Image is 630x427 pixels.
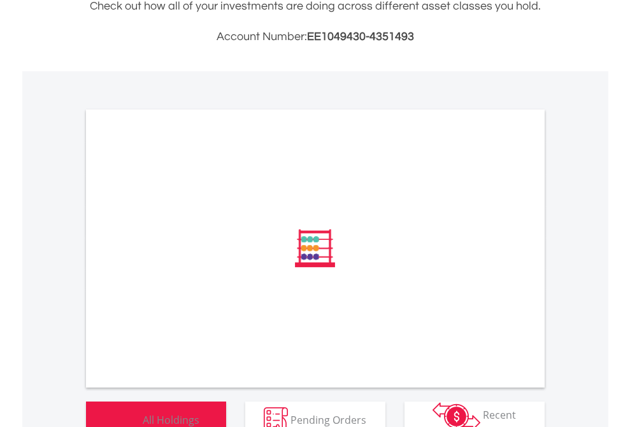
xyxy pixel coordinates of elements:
[143,412,199,426] span: All Holdings
[290,412,366,426] span: Pending Orders
[86,28,545,46] h3: Account Number:
[307,31,414,43] span: EE1049430-4351493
